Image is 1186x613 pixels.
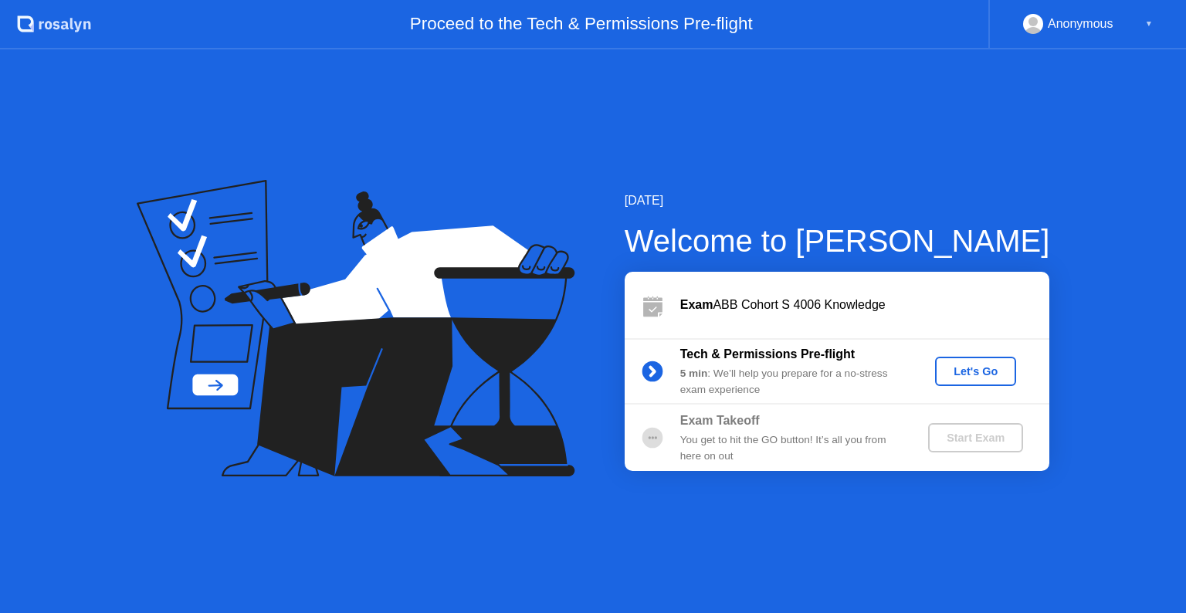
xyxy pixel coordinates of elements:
div: ABB Cohort S 4006 Knowledge [680,296,1049,314]
b: Exam Takeoff [680,414,760,427]
div: : We’ll help you prepare for a no-stress exam experience [680,366,903,398]
button: Let's Go [935,357,1016,386]
div: Welcome to [PERSON_NAME] [625,218,1050,264]
div: [DATE] [625,191,1050,210]
b: Tech & Permissions Pre-flight [680,347,855,361]
div: Anonymous [1048,14,1113,34]
div: ▼ [1145,14,1153,34]
div: Let's Go [941,365,1010,378]
button: Start Exam [928,423,1023,452]
div: You get to hit the GO button! It’s all you from here on out [680,432,903,464]
b: Exam [680,298,713,311]
div: Start Exam [934,432,1017,444]
b: 5 min [680,367,708,379]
